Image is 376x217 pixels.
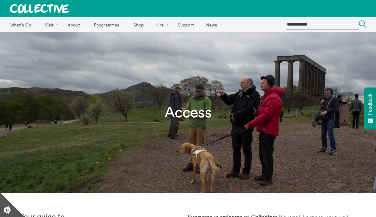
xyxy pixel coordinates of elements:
[201,17,222,32] a: News
[364,87,376,129] button: Feedback - Show survey
[40,17,61,32] a: Visit
[89,17,127,32] a: Programmes
[5,17,39,32] a: What's On
[172,17,199,32] a: Support
[62,17,88,32] a: About
[367,94,373,115] span: Feedback
[150,17,171,32] a: Hire
[128,17,149,32] a: Shop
